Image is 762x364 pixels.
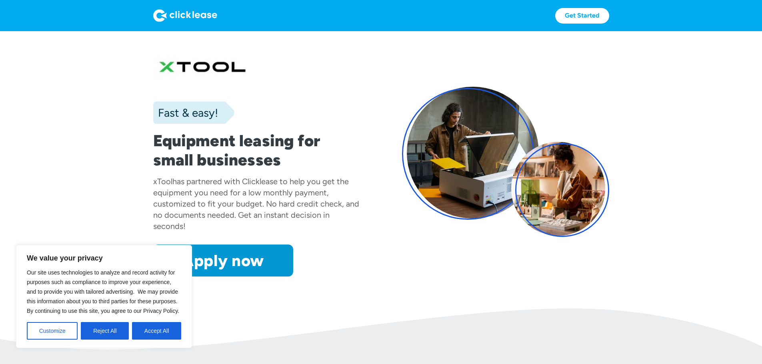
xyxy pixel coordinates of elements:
[27,253,181,263] p: We value your privacy
[153,131,360,169] h1: Equipment leasing for small businesses
[153,105,218,121] div: Fast & easy!
[81,322,129,340] button: Reject All
[153,9,217,22] img: Logo
[27,269,179,314] span: Our site uses technologies to analyze and record activity for purposes such as compliance to impr...
[132,322,181,340] button: Accept All
[27,322,78,340] button: Customize
[153,177,172,186] div: xTool
[555,8,609,24] a: Get Started
[16,245,192,348] div: We value your privacy
[153,245,293,276] a: Apply now
[153,177,359,231] div: has partnered with Clicklease to help you get the equipment you need for a low monthly payment, c...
